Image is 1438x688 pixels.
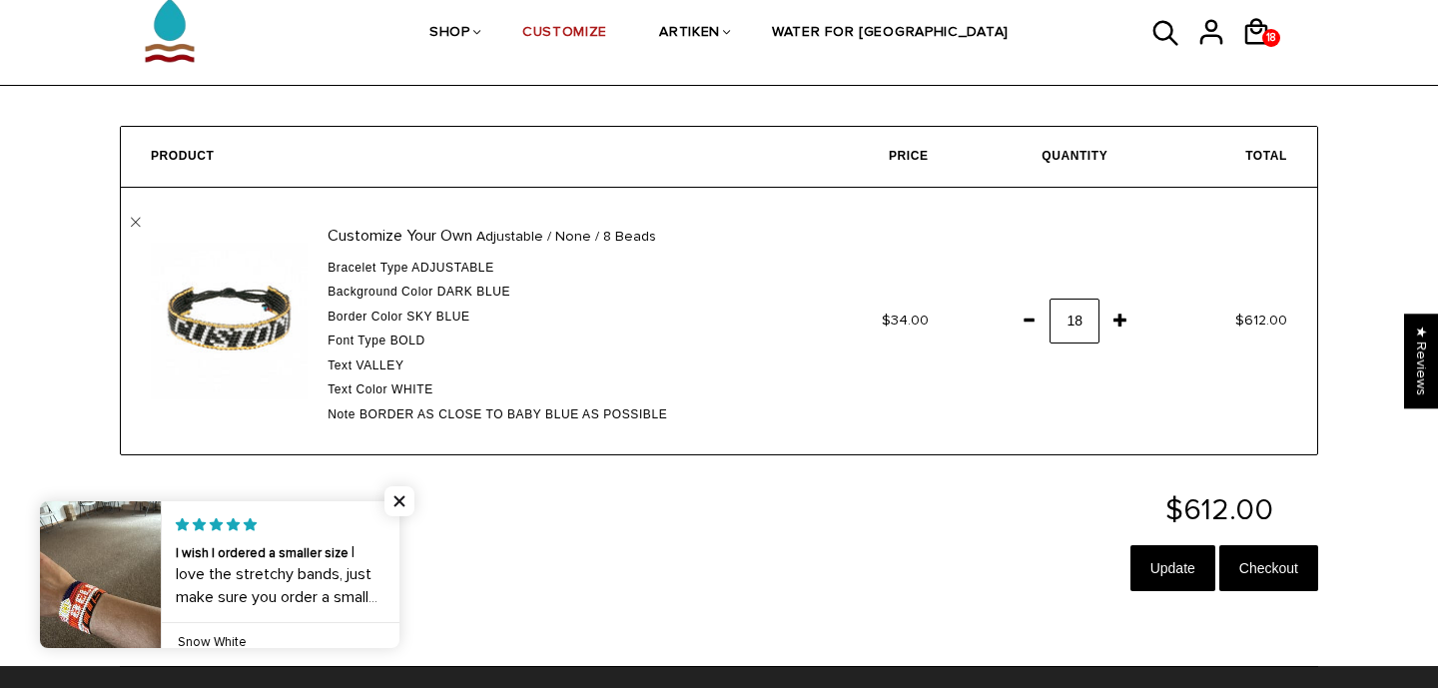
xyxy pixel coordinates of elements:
[959,127,1138,188] th: Quantity
[131,218,141,228] a: 
[437,285,510,299] span: Dark Blue
[390,334,425,347] span: Bold
[1137,127,1317,188] th: Total
[328,310,402,324] span: Border Color
[328,261,408,275] span: Bracelet Type
[882,312,929,329] span: $34.00
[328,382,387,396] span: Text Color
[357,358,404,372] span: VALLEY
[328,334,385,347] span: Font Type
[779,127,959,188] th: Price
[1404,314,1438,408] div: Click to open Judge.me floating reviews tab
[391,382,433,396] span: White
[1130,545,1215,591] input: Update
[151,243,308,399] img: Customize Your Own
[328,358,352,372] span: Text
[1219,545,1318,591] input: Checkout
[1235,312,1287,329] span: $612.00
[1150,491,1288,528] span: $612.00
[1261,24,1281,52] span: 18
[406,310,469,324] span: Sky Blue
[384,486,414,516] span: Close popup widget
[411,261,493,275] span: Adjustable
[121,127,779,188] th: Product
[328,226,472,246] a: Customize Your Own
[1241,53,1286,56] a: 18
[359,407,667,421] span: Border as close to baby blue as possible
[328,285,433,299] span: Background color
[476,226,656,249] span: Adjustable / None / 8 Beads
[328,407,356,421] span: Note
